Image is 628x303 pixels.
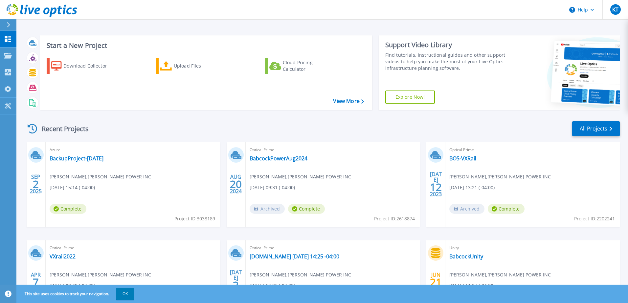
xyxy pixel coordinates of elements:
div: AUG 2024 [230,172,242,196]
div: APR 2022 [30,270,42,294]
div: Recent Projects [25,121,98,137]
span: KT [612,7,618,12]
span: [DATE] 09:31 (-04:00) [250,184,295,191]
a: Upload Files [156,58,229,74]
span: Complete [488,204,525,214]
span: Complete [288,204,325,214]
span: 12 [430,184,442,190]
h3: Start a New Project [47,42,364,49]
div: Support Video Library [385,41,508,49]
span: Azure [50,146,216,153]
div: JUN 2019 [430,270,442,294]
span: [PERSON_NAME] , [PERSON_NAME] POWER INC [50,173,151,180]
a: View More [333,98,364,104]
span: Unity [449,244,616,252]
button: OK [116,288,134,300]
a: BabcockPowerAug2024 [250,155,307,162]
a: BackupProject-[DATE] [50,155,103,162]
a: Cloud Pricing Calculator [265,58,338,74]
span: [PERSON_NAME] , [PERSON_NAME] POWER INC [449,271,551,278]
span: [PERSON_NAME] , [PERSON_NAME] POWER INC [250,173,351,180]
span: 7 [33,279,39,285]
a: Explore Now! [385,91,435,104]
span: [DATE] 13:21 (-04:00) [449,184,495,191]
span: This site uses cookies to track your navigation. [18,288,134,300]
span: 2 [233,282,239,288]
div: SEP 2025 [30,172,42,196]
span: [PERSON_NAME] , [PERSON_NAME] POWER INC [50,271,151,278]
span: [PERSON_NAME] , [PERSON_NAME] POWER INC [250,271,351,278]
div: [DATE] 2023 [430,172,442,196]
span: Complete [50,204,86,214]
span: Optical Prime [449,146,616,153]
span: Project ID: 2202241 [574,215,615,222]
a: BabcockUnity [449,253,483,260]
span: [DATE] 14:26 (-04:00) [250,282,295,289]
span: Archived [449,204,484,214]
span: Project ID: 3038189 [174,215,215,222]
a: Download Collector [47,58,120,74]
span: 21 [430,279,442,285]
a: BOS-VXRail [449,155,476,162]
span: 2 [33,181,39,187]
span: [DATE] 15:14 (-04:00) [50,184,95,191]
span: Optical Prime [50,244,216,252]
span: [DATE] 11:07 (-04:00) [449,282,495,289]
span: Archived [250,204,285,214]
a: [DOMAIN_NAME] [DATE] 14:25 -04:00 [250,253,339,260]
div: Upload Files [174,59,226,72]
a: All Projects [572,121,620,136]
span: 20 [230,181,242,187]
a: VXrail2022 [50,253,76,260]
div: Cloud Pricing Calculator [283,59,335,72]
div: [DATE] 2019 [230,270,242,294]
div: Download Collector [63,59,116,72]
span: Optical Prime [250,244,416,252]
div: Find tutorials, instructional guides and other support videos to help you make the most of your L... [385,52,508,71]
span: [PERSON_NAME] , [PERSON_NAME] POWER INC [449,173,551,180]
span: Project ID: 2618874 [374,215,415,222]
span: Optical Prime [250,146,416,153]
span: [DATE] 09:48 (-04:00) [50,282,95,289]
